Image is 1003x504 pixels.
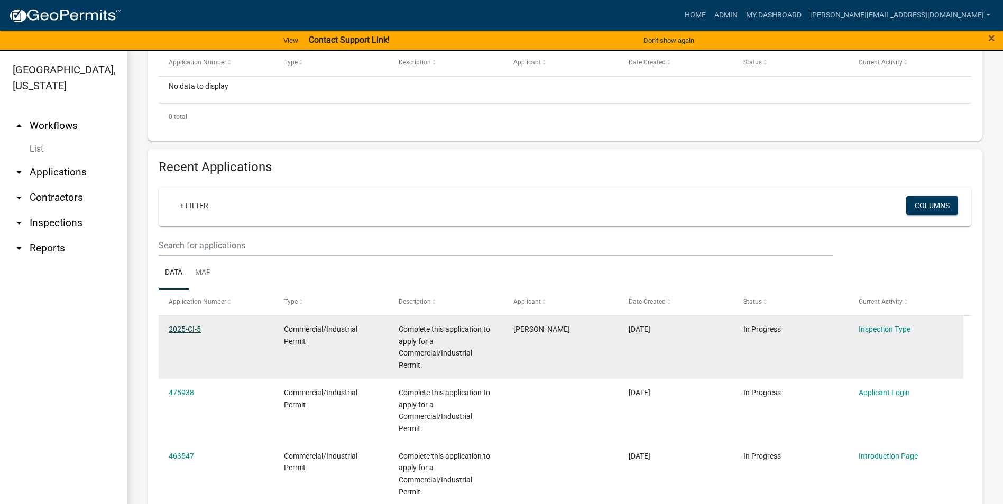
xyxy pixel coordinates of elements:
[279,32,302,49] a: View
[619,50,733,76] datatable-header-cell: Date Created
[13,242,25,255] i: arrow_drop_down
[399,59,431,66] span: Description
[629,388,650,397] span: 09/09/2025
[743,298,762,305] span: Status
[284,298,298,305] span: Type
[284,452,357,472] span: Commercial/Industrial Permit
[399,298,431,305] span: Description
[389,290,503,315] datatable-header-cell: Description
[513,59,541,66] span: Applicant
[13,191,25,204] i: arrow_drop_down
[859,452,918,460] a: Introduction Page
[743,452,781,460] span: In Progress
[309,35,390,45] strong: Contact Support Link!
[710,5,742,25] a: Admin
[273,290,388,315] datatable-header-cell: Type
[849,50,963,76] datatable-header-cell: Current Activity
[189,256,217,290] a: Map
[159,50,273,76] datatable-header-cell: Application Number
[284,59,298,66] span: Type
[159,235,833,256] input: Search for applications
[159,256,189,290] a: Data
[273,50,388,76] datatable-header-cell: Type
[906,196,958,215] button: Columns
[639,32,698,49] button: Don't show again
[13,217,25,229] i: arrow_drop_down
[859,59,903,66] span: Current Activity
[169,452,194,460] a: 463547
[169,298,226,305] span: Application Number
[988,32,995,44] button: Close
[619,290,733,315] datatable-header-cell: Date Created
[171,196,217,215] a: + Filter
[859,388,910,397] a: Applicant Login
[859,298,903,305] span: Current Activity
[806,5,995,25] a: [PERSON_NAME][EMAIL_ADDRESS][DOMAIN_NAME]
[743,59,762,66] span: Status
[169,388,194,397] a: 475938
[629,325,650,333] span: 09/09/2025
[629,59,666,66] span: Date Created
[399,452,490,496] span: Complete this application to apply for a Commercial/Industrial Permit.
[733,50,848,76] datatable-header-cell: Status
[503,290,618,315] datatable-header-cell: Applicant
[742,5,806,25] a: My Dashboard
[159,160,971,175] h4: Recent Applications
[988,31,995,45] span: ×
[733,290,848,315] datatable-header-cell: Status
[399,325,490,369] span: Complete this application to apply for a Commercial/Industrial Permit.
[399,388,490,433] span: Complete this application to apply for a Commercial/Industrial Permit.
[513,325,570,333] span: Nicole Ponziano
[849,290,963,315] datatable-header-cell: Current Activity
[284,325,357,346] span: Commercial/Industrial Permit
[859,325,910,333] a: Inspection Type
[680,5,710,25] a: Home
[13,166,25,179] i: arrow_drop_down
[13,119,25,132] i: arrow_drop_up
[159,290,273,315] datatable-header-cell: Application Number
[169,325,201,333] a: 2025-CI-5
[503,50,618,76] datatable-header-cell: Applicant
[743,388,781,397] span: In Progress
[284,388,357,409] span: Commercial/Industrial Permit
[743,325,781,333] span: In Progress
[389,50,503,76] datatable-header-cell: Description
[159,104,971,130] div: 0 total
[513,298,541,305] span: Applicant
[159,77,971,103] div: No data to display
[629,452,650,460] span: 08/13/2025
[169,59,226,66] span: Application Number
[629,298,666,305] span: Date Created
